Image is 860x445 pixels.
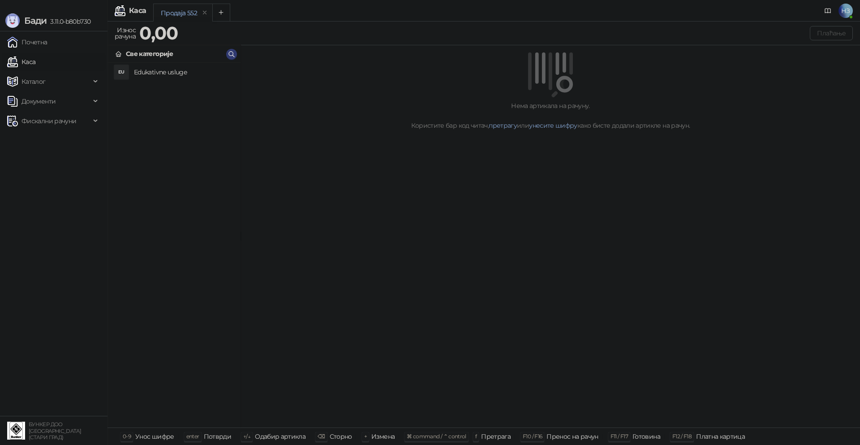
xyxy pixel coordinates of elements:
[546,431,598,442] div: Пренос на рачун
[186,433,199,440] span: enter
[29,421,81,441] small: БУНКЕР ДОО [GEOGRAPHIC_DATA] (СТАРИ ГРАД)
[243,433,250,440] span: ↑/↓
[529,121,577,130] a: унесите шифру
[139,22,178,44] strong: 0,00
[364,433,367,440] span: +
[24,15,47,26] span: Бади
[475,433,477,440] span: f
[7,422,25,440] img: 64x64-companyLogo-d200c298-da26-4023-afd4-f376f589afb5.jpeg
[810,26,853,40] button: Плаћање
[199,9,211,17] button: remove
[255,431,305,442] div: Одабир артикла
[108,63,241,428] div: grid
[611,433,628,440] span: F11 / F17
[134,65,233,79] h4: Edukativne usluge
[318,433,325,440] span: ⌫
[114,65,129,79] div: EU
[7,53,35,71] a: Каса
[632,431,660,442] div: Готовина
[252,101,849,130] div: Нема артикала на рачуну. Користите бар код читач, или како бисте додали артикле на рачун.
[204,431,232,442] div: Потврди
[407,433,466,440] span: ⌘ command / ⌃ control
[838,4,853,18] span: НЗ
[371,431,395,442] div: Измена
[330,431,352,442] div: Сторно
[47,17,90,26] span: 3.11.0-b80b730
[696,431,745,442] div: Платна картица
[489,121,517,130] a: претрагу
[5,13,20,28] img: Logo
[113,24,138,42] div: Износ рачуна
[212,4,230,22] button: Add tab
[21,73,46,91] span: Каталог
[126,49,173,59] div: Све категорије
[129,7,146,14] div: Каса
[21,92,56,110] span: Документи
[21,112,76,130] span: Фискални рачуни
[672,433,692,440] span: F12 / F18
[135,431,174,442] div: Унос шифре
[7,33,47,51] a: Почетна
[123,433,131,440] span: 0-9
[161,8,197,18] div: Продаја 552
[523,433,542,440] span: F10 / F16
[481,431,511,442] div: Претрага
[821,4,835,18] a: Документација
